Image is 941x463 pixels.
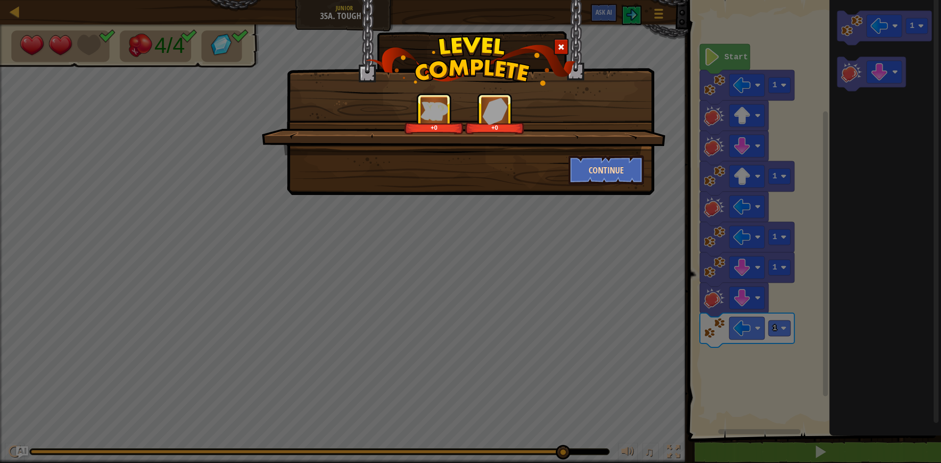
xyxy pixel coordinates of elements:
button: Continue [569,155,644,185]
img: reward_icon_xp.png [421,101,448,121]
img: level_complete.png [366,36,576,86]
div: +0 [467,124,522,131]
img: reward_icon_gems.png [482,97,508,124]
div: +0 [406,124,462,131]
